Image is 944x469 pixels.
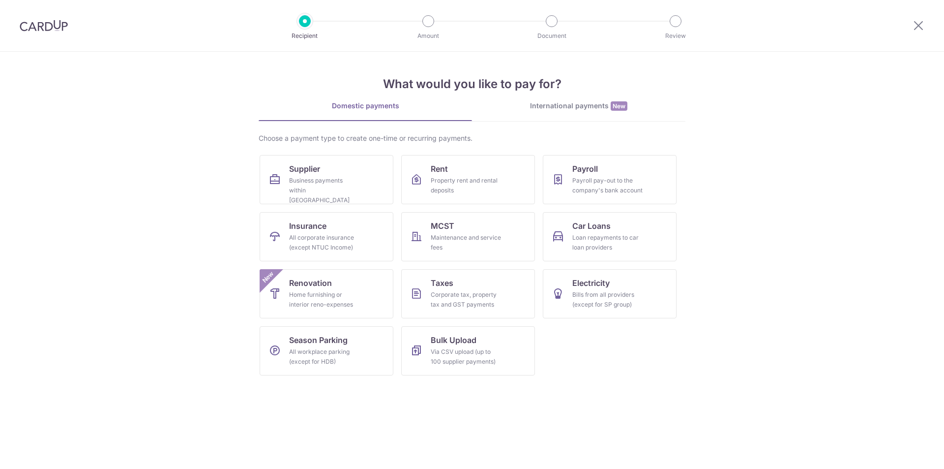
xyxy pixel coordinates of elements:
[259,75,685,93] h4: What would you like to pay for?
[431,347,501,367] div: Via CSV upload (up to 100 supplier payments)
[260,269,393,318] a: RenovationHome furnishing or interior reno-expensesNew
[289,220,326,232] span: Insurance
[289,347,360,367] div: All workplace parking (except for HDB)
[431,163,448,175] span: Rent
[543,212,677,261] a: Car LoansLoan repayments to car loan providers
[472,101,685,111] div: International payments
[401,155,535,204] a: RentProperty rent and rental deposits
[431,220,454,232] span: MCST
[639,31,712,41] p: Review
[289,290,360,310] div: Home furnishing or interior reno-expenses
[289,277,332,289] span: Renovation
[572,290,643,310] div: Bills from all providers (except for SP group)
[572,233,643,252] div: Loan repayments to car loan providers
[401,212,535,261] a: MCSTMaintenance and service fees
[543,269,677,318] a: ElectricityBills from all providers (except for SP group)
[260,155,393,204] a: SupplierBusiness payments within [GEOGRAPHIC_DATA]
[572,220,611,232] span: Car Loans
[260,326,393,375] a: Season ParkingAll workplace parking (except for HDB)
[401,326,535,375] a: Bulk UploadVia CSV upload (up to 100 supplier payments)
[401,269,535,318] a: TaxesCorporate tax, property tax and GST payments
[259,133,685,143] div: Choose a payment type to create one-time or recurring payments.
[259,101,472,111] div: Domestic payments
[431,233,501,252] div: Maintenance and service fees
[431,334,476,346] span: Bulk Upload
[611,101,627,111] span: New
[392,31,465,41] p: Amount
[289,233,360,252] div: All corporate insurance (except NTUC Income)
[572,176,643,195] div: Payroll pay-out to the company's bank account
[289,176,360,205] div: Business payments within [GEOGRAPHIC_DATA]
[260,269,276,285] span: New
[431,176,501,195] div: Property rent and rental deposits
[289,163,320,175] span: Supplier
[431,277,453,289] span: Taxes
[572,277,610,289] span: Electricity
[431,290,501,310] div: Corporate tax, property tax and GST payments
[543,155,677,204] a: PayrollPayroll pay-out to the company's bank account
[20,20,68,31] img: CardUp
[268,31,341,41] p: Recipient
[515,31,588,41] p: Document
[572,163,598,175] span: Payroll
[289,334,348,346] span: Season Parking
[260,212,393,261] a: InsuranceAll corporate insurance (except NTUC Income)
